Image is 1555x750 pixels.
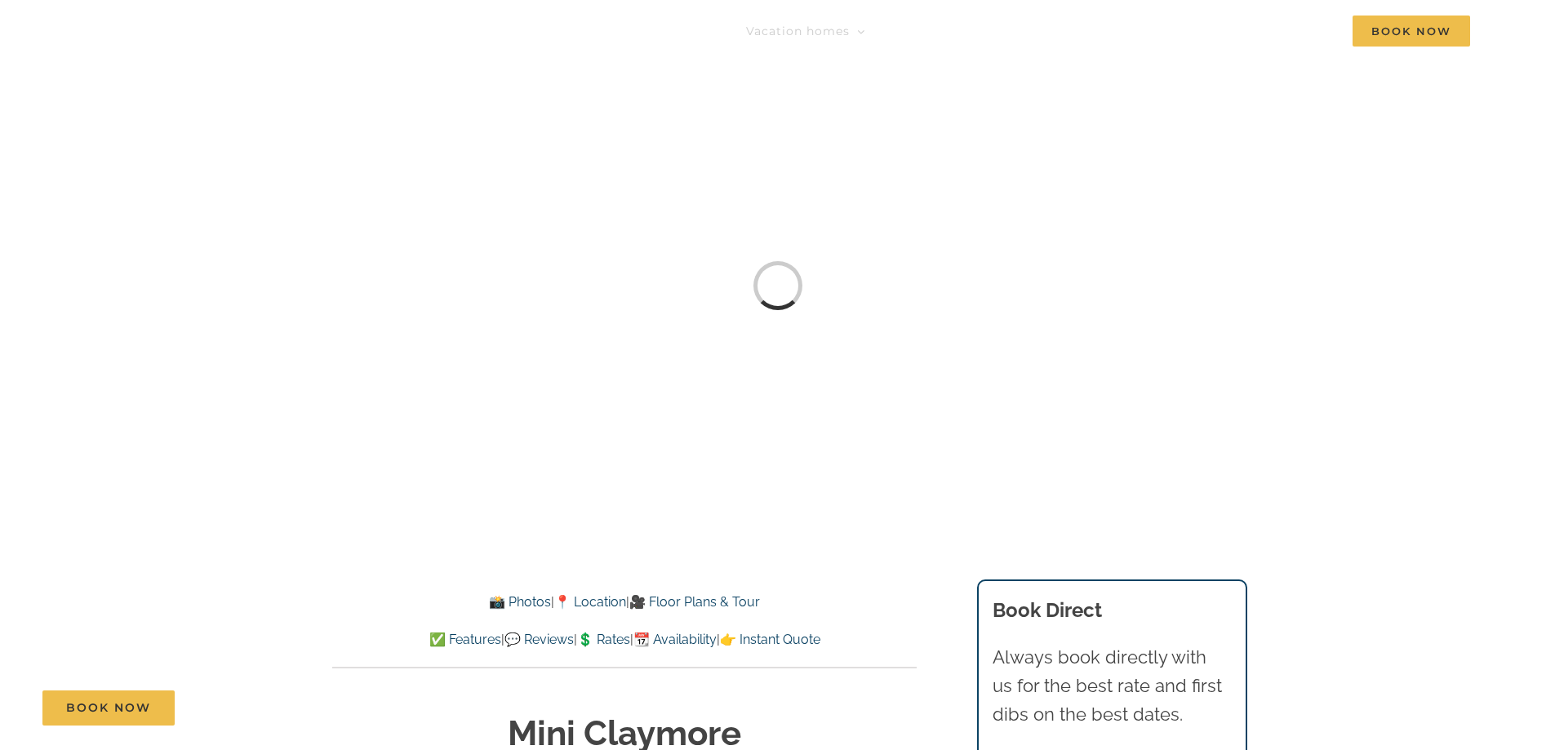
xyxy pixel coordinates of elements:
[746,15,1470,47] nav: Main Menu
[332,629,917,650] p: | | | |
[42,690,175,726] a: Book Now
[429,632,501,647] a: ✅ Features
[85,19,362,55] img: Branson Family Retreats Logo
[753,261,802,310] div: Loading...
[1264,15,1316,47] a: Contact
[332,592,917,613] p: | |
[1173,25,1212,37] span: About
[720,632,820,647] a: 👉 Instant Quote
[1353,16,1470,47] span: Book Now
[1264,25,1316,37] span: Contact
[1036,25,1121,37] span: Deals & More
[746,15,865,47] a: Vacation homes
[902,15,999,47] a: Things to do
[554,594,626,610] a: 📍 Location
[993,643,1231,730] p: Always book directly with us for the best rate and first dibs on the best dates.
[504,632,574,647] a: 💬 Reviews
[629,594,760,610] a: 🎥 Floor Plans & Tour
[993,598,1102,622] b: Book Direct
[1036,15,1136,47] a: Deals & More
[489,594,551,610] a: 📸 Photos
[66,701,151,715] span: Book Now
[577,632,630,647] a: 💲 Rates
[1173,15,1228,47] a: About
[633,632,717,647] a: 📆 Availability
[746,25,850,37] span: Vacation homes
[902,25,984,37] span: Things to do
